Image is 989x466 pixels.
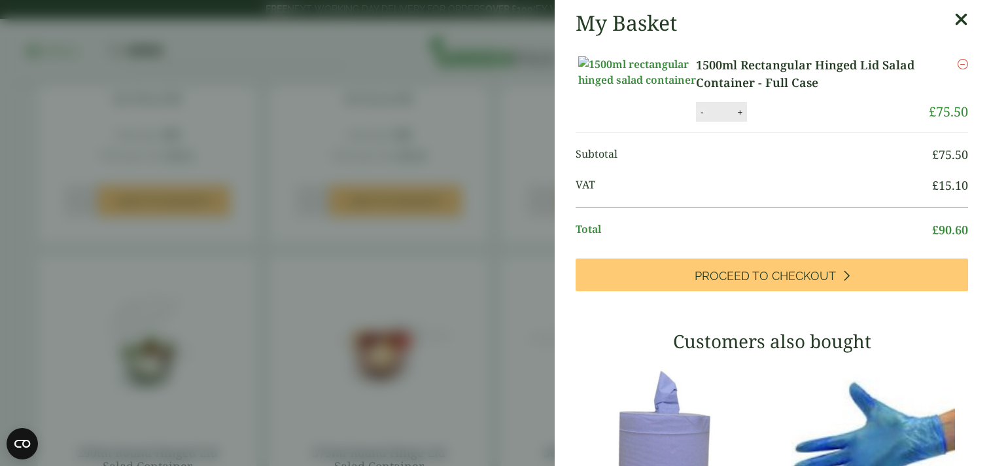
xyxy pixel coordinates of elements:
h2: My Basket [576,10,677,35]
a: Proceed to Checkout [576,259,968,291]
span: Subtotal [576,146,932,164]
bdi: 15.10 [932,177,968,193]
a: Remove this item [958,56,968,72]
span: £ [932,222,939,238]
span: Proceed to Checkout [695,269,836,283]
img: 1500ml rectangular hinged salad container [578,56,696,88]
bdi: 90.60 [932,222,968,238]
span: £ [929,103,936,120]
h3: Customers also bought [576,331,968,353]
bdi: 75.50 [932,147,968,162]
span: Total [576,221,932,239]
button: + [733,107,746,118]
a: 1500ml Rectangular Hinged Lid Salad Container - Full Case [696,56,929,92]
button: - [697,107,707,118]
span: £ [932,147,939,162]
span: £ [932,177,939,193]
bdi: 75.50 [929,103,968,120]
button: Open CMP widget [7,428,38,459]
span: VAT [576,177,932,194]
